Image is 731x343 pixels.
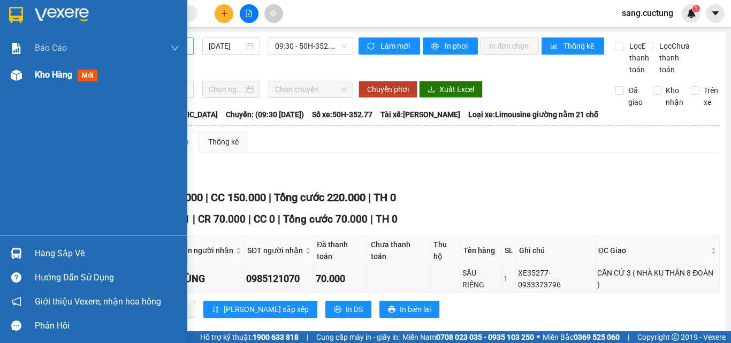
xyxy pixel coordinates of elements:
td: 0985121070 [245,265,314,293]
span: CC 150.000 [211,191,266,204]
span: sort-ascending [212,306,219,314]
th: Thu hộ [431,236,461,265]
span: | [205,191,208,204]
th: Đã thanh toán [314,236,368,265]
span: CR 70.000 [198,213,246,225]
span: ĐC Giao [598,245,709,256]
span: Kho hàng [35,70,72,80]
span: Miền Bắc [543,331,620,343]
span: Trên xe [699,85,722,108]
span: Miền Nam [402,331,534,343]
div: Phản hồi [35,318,179,334]
span: Lọc Chưa thanh toán [655,40,691,75]
strong: 0369 525 060 [574,333,620,341]
div: SẦU RIÊNG [462,267,500,291]
span: Đã giao [624,85,647,108]
span: caret-down [711,9,720,18]
button: sort-ascending[PERSON_NAME] sắp xếp [203,301,317,318]
strong: 1900 633 818 [253,333,299,341]
button: syncLàm mới [359,37,420,55]
span: notification [11,296,21,307]
button: Chuyển phơi [359,81,417,98]
th: SL [502,236,516,265]
button: printerIn DS [325,301,371,318]
span: Lọc Đã thanh toán [625,40,653,75]
span: Xuất Excel [439,83,474,95]
span: mới [78,70,97,81]
span: bar-chart [550,42,559,51]
div: 0985121070 [246,271,312,286]
span: Chuyến: (09:30 [DATE]) [226,109,304,120]
th: Ghi chú [516,236,596,265]
span: Giới thiệu Vexere, nhận hoa hồng [35,295,161,308]
img: warehouse-icon [11,248,22,259]
div: HÙNG [178,271,242,286]
strong: 0708 023 035 - 0935 103 250 [436,333,534,341]
span: Tên người nhận [179,245,233,256]
span: question-circle [11,272,21,283]
span: | [193,213,195,225]
span: In biên lai [400,303,431,315]
span: Tổng cước 70.000 [283,213,368,225]
sup: 1 [692,5,700,12]
span: | [628,331,629,343]
button: file-add [240,4,258,23]
img: logo-vxr [9,7,23,23]
span: CC 0 [254,213,275,225]
span: Thống kê [564,40,596,52]
span: printer [334,306,341,314]
div: Thống kê [208,136,239,148]
button: aim [264,4,283,23]
span: file-add [245,10,253,17]
span: Hỗ trợ kỹ thuật: [200,331,299,343]
span: 1 [694,5,698,12]
div: CĂN CỨ 3 ( NHÀ KU THÂN 8 ĐOÀN ) [597,267,718,291]
img: icon-new-feature [687,9,696,18]
div: Hàng sắp về [35,246,179,262]
span: | [368,191,371,204]
button: In đơn chọn [481,37,539,55]
span: ⚪️ [537,335,540,339]
th: Chưa thanh toán [368,236,431,265]
span: Báo cáo [35,41,67,55]
img: solution-icon [11,43,22,54]
span: aim [270,10,277,17]
img: warehouse-icon [11,70,22,81]
span: printer [388,306,395,314]
div: 70.000 [316,271,366,286]
button: printerIn biên lai [379,301,439,318]
span: Chọn chuyến [275,81,347,97]
span: Cung cấp máy in - giấy in: [316,331,400,343]
button: plus [215,4,233,23]
span: In phơi [445,40,469,52]
span: plus [220,10,228,17]
span: SĐT người nhận [247,245,303,256]
div: Hướng dẫn sử dụng [35,270,179,286]
span: Tài xế: [PERSON_NAME] [380,109,460,120]
span: | [370,213,373,225]
input: Chọn ngày [209,83,244,95]
div: 1 [504,273,514,285]
button: downloadXuất Excel [419,81,483,98]
span: [PERSON_NAME] sắp xếp [224,303,309,315]
span: Kho nhận [661,85,688,108]
button: bar-chartThống kê [542,37,604,55]
span: | [269,191,271,204]
span: 09:30 - 50H-352.77 [275,38,347,54]
span: copyright [672,333,679,341]
button: caret-down [706,4,725,23]
span: | [307,331,308,343]
span: | [248,213,251,225]
span: sync [367,42,376,51]
div: XE35277-0933373796 [518,267,593,291]
span: down [171,44,179,52]
th: Tên hàng [461,236,502,265]
span: message [11,321,21,331]
span: In DS [346,303,363,315]
span: Số xe: 50H-352.77 [312,109,372,120]
span: | [278,213,280,225]
span: TH 0 [376,213,398,225]
button: printerIn phơi [423,37,478,55]
span: printer [431,42,440,51]
span: Tổng cước 220.000 [274,191,365,204]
